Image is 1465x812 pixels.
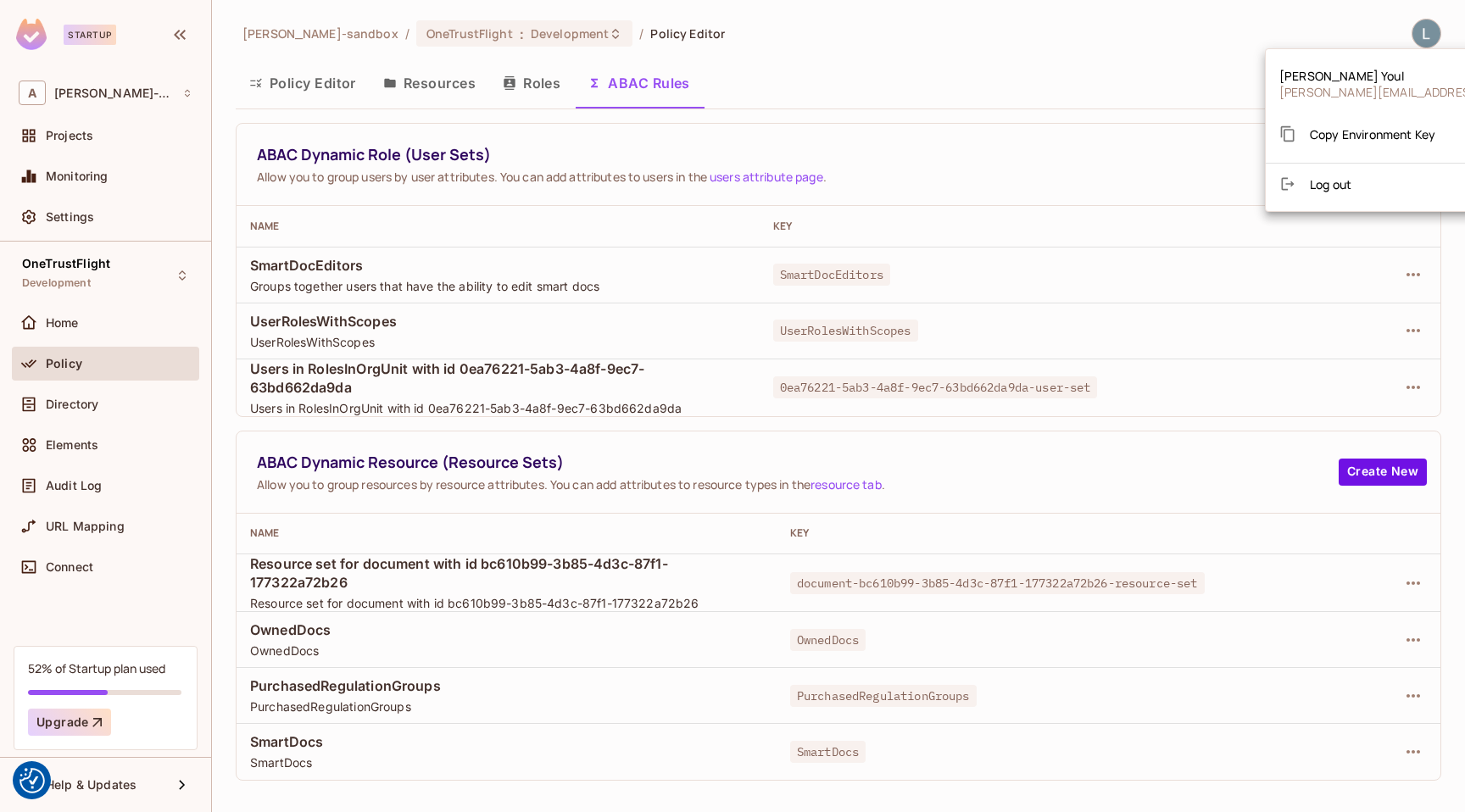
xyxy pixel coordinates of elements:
[1310,126,1435,142] span: Copy Environment Key
[1310,176,1351,192] span: Log out
[19,768,45,793] img: Revisit consent button
[19,768,45,793] button: Consent Preferences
